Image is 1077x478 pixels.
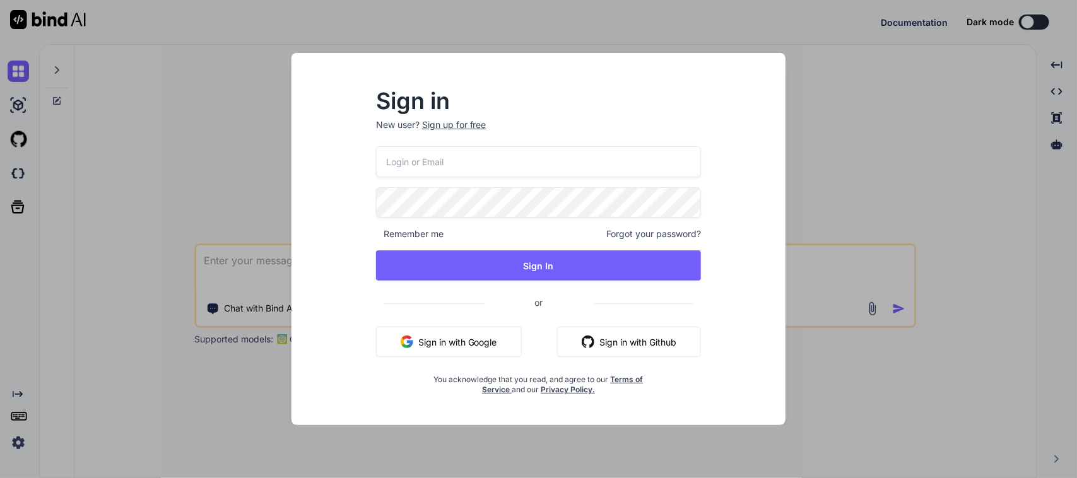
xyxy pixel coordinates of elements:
[422,119,486,131] div: Sign up for free
[482,375,644,394] a: Terms of Service
[376,327,522,357] button: Sign in with Google
[557,327,701,357] button: Sign in with Github
[376,91,702,111] h2: Sign in
[484,287,593,318] span: or
[582,335,594,348] img: github
[606,228,701,240] span: Forgot your password?
[376,146,702,177] input: Login or Email
[541,385,595,394] a: Privacy Policy.
[376,250,702,281] button: Sign In
[430,367,647,395] div: You acknowledge that you read, and agree to our and our
[401,335,413,348] img: google
[376,119,702,146] p: New user?
[376,228,444,240] span: Remember me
